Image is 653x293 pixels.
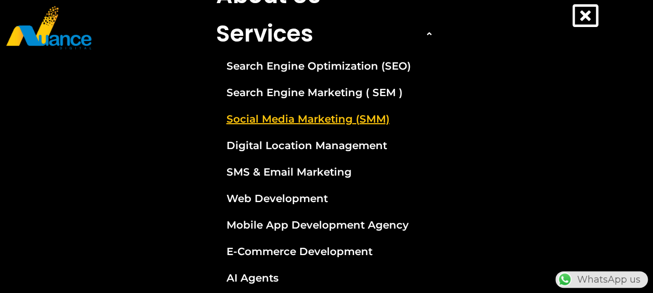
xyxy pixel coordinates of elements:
div: WhatsApp us [555,271,648,288]
a: Digital Location Management [208,132,445,158]
img: nuance-qatar_logo [5,5,92,50]
a: Web Development [208,185,445,211]
a: Search Engine Marketing ( SEM ) [208,79,445,105]
a: AI Agents [208,265,445,291]
img: WhatsApp [556,271,573,288]
a: Search Engine Optimization (SEO) [208,53,445,79]
a: Services [208,15,445,53]
a: WhatsAppWhatsApp us [555,274,648,285]
a: nuance-qatar_logo [5,5,322,50]
a: SMS & Email Marketing [208,159,445,185]
a: Social Media Marketing (SMM) [208,106,445,132]
a: E-Commerce Development [208,238,445,264]
a: Mobile App Development Agency [208,212,445,238]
